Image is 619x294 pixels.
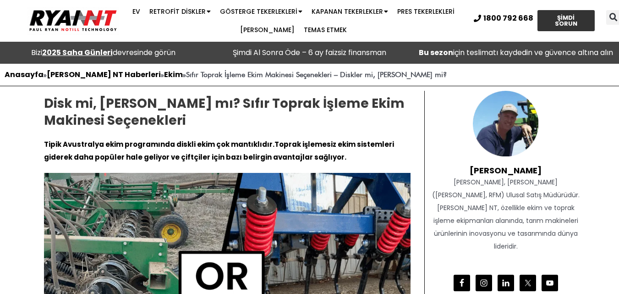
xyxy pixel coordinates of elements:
[453,47,613,58] font: için teslimatı kaydedin ve güvence altına alın
[555,13,577,28] font: ŞİMDİ SORUN
[164,69,183,80] a: Ekim
[393,2,459,21] a: Pres Tekerlekleri
[304,25,347,34] font: Temas etmek
[149,7,206,16] font: Retrofit Diskler
[240,25,295,34] font: [PERSON_NAME]
[233,47,386,58] font: Şimdi Al Sonra Öde – 6 ay faizsiz finansman
[44,70,47,79] font: »
[42,47,113,58] a: 2025 Saha Günleri
[474,15,533,22] a: 1800 792 668
[419,47,453,58] font: Bu sezon
[299,21,351,39] a: Temas etmek
[47,69,161,80] a: [PERSON_NAME] NT Haberleri
[397,7,455,16] font: Pres Tekerlekleri
[307,2,393,21] a: Kapanan Tekerlekler
[132,7,140,16] font: Ev
[44,139,394,162] font: Toprak işlemesiz ekim sistemleri giderek daha popüler hale geliyor ve çiftçiler için bazı belirgi...
[145,2,215,21] a: Retrofit Diskler
[183,70,186,79] font: »
[537,10,595,31] a: ŞİMDİ SORUN
[186,70,447,79] font: Sıfır Toprak İşleme Ekim Makinesi Seçenekleri – Diskler mi, [PERSON_NAME] mi?
[113,47,175,58] font: devresinde görün
[120,2,467,39] nav: Menü
[483,13,533,23] font: 1800 792 668
[44,94,405,129] font: Disk mi, [PERSON_NAME] mı? Sıfır Toprak İşleme Ekim Makinesi Seçenekleri
[27,6,119,35] img: Ryan NT logosu
[215,2,307,21] a: Gösterge Tekerlekleri
[470,165,542,176] font: [PERSON_NAME]
[5,69,44,80] a: Anasayfa
[31,47,42,58] font: Bizi
[220,7,297,16] font: Gösterge Tekerlekleri
[44,139,274,149] font: Tipik Avustralya ekim programında diskli ekim çok mantıklıdır.
[128,2,145,21] a: Ev
[432,178,580,251] font: [PERSON_NAME], [PERSON_NAME] ([PERSON_NAME], RFM) Ulusal Satış Müdürüdür. [PERSON_NAME] NT, özell...
[161,70,164,79] font: »
[236,21,299,39] a: [PERSON_NAME]
[312,7,383,16] font: Kapanan Tekerlekler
